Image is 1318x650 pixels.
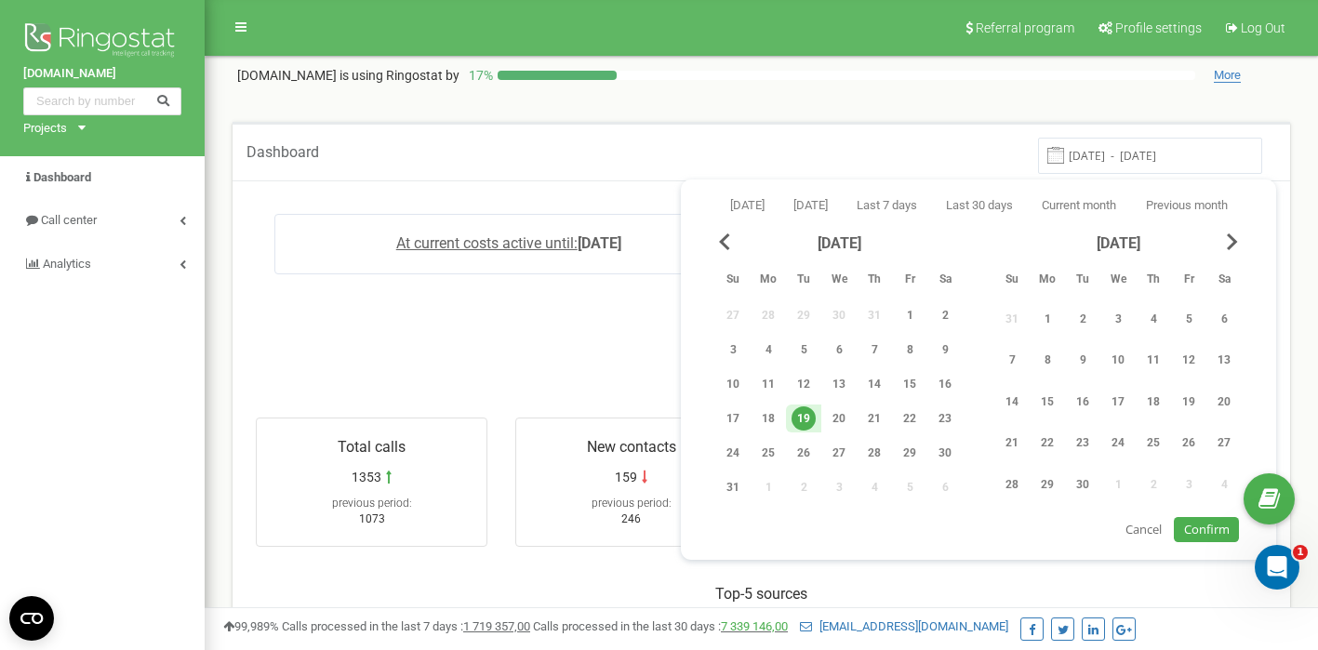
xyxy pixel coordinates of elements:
div: Sun Aug 17, 2025 [715,405,751,432]
div: 21 [1000,431,1024,455]
div: 7 [1000,348,1024,372]
div: 20 [827,406,851,431]
div: 23 [1071,431,1095,455]
div: 18 [1141,390,1165,414]
abbr: Wednesday [1104,267,1132,295]
div: 15 [898,372,922,396]
span: More [1214,68,1241,83]
button: Cancel [1116,517,1171,542]
div: Fri Sep 26, 2025 [1171,426,1206,460]
div: Fri Sep 19, 2025 [1171,384,1206,418]
abbr: Thursday [860,267,888,295]
span: Referral program [976,20,1074,35]
div: 24 [721,441,745,465]
span: Last 7 days [857,198,917,212]
div: Sat Aug 30, 2025 [927,439,963,467]
div: Mon Aug 25, 2025 [751,439,786,467]
div: Fri Aug 15, 2025 [892,370,927,398]
div: Sun Aug 31, 2025 [715,473,751,501]
div: 15 [1035,390,1059,414]
span: 1353 [352,468,381,486]
div: 25 [1141,431,1165,455]
div: Mon Sep 22, 2025 [1030,426,1065,460]
div: Mon Sep 15, 2025 [1030,384,1065,418]
iframe: Intercom live chat [1255,545,1299,590]
span: Top-5 sources [715,585,807,603]
div: Sat Aug 2, 2025 [927,301,963,329]
span: is using Ringostat by [339,68,459,83]
span: 246 [621,512,641,525]
span: Total calls [338,438,406,456]
a: 7 339 146,00 [721,619,788,633]
span: Confirm [1184,521,1230,537]
a: [EMAIL_ADDRESS][DOMAIN_NAME] [800,619,1008,633]
div: 24 [1106,431,1130,455]
a: At current costs active until:[DATE] [396,234,621,252]
div: 14 [1000,390,1024,414]
div: 26 [792,441,816,465]
div: 4 [1141,307,1165,331]
span: previous period: [592,497,672,510]
span: previous period: [332,497,412,510]
abbr: Sunday [719,267,747,295]
div: Wed Sep 3, 2025 [1100,301,1136,336]
div: Thu Sep 4, 2025 [1136,301,1171,336]
div: 19 [792,406,816,431]
div: 16 [933,372,957,396]
span: Previous Month [719,233,730,250]
div: 6 [1212,307,1236,331]
div: Fri Aug 22, 2025 [892,405,927,432]
div: Sat Sep 27, 2025 [1206,426,1242,460]
div: 1 [1035,307,1059,331]
div: Wed Aug 27, 2025 [821,439,857,467]
div: Wed Sep 17, 2025 [1100,384,1136,418]
div: 29 [898,441,922,465]
div: Thu Aug 21, 2025 [857,405,892,432]
div: 3 [721,338,745,362]
input: Search by number [23,87,181,115]
div: 2 [1071,307,1095,331]
span: Dashboard [246,143,319,161]
div: Tue Sep 9, 2025 [1065,343,1100,378]
div: 3 [1106,307,1130,331]
span: 159 [615,468,637,486]
span: New contacts [587,438,676,456]
div: 18 [756,406,780,431]
div: 30 [933,441,957,465]
span: Call center [41,213,97,227]
span: 1073 [359,512,385,525]
div: 21 [862,406,886,431]
div: Sat Sep 6, 2025 [1206,301,1242,336]
div: [DATE] [715,233,963,255]
u: 1 719 357,00 [463,619,530,633]
span: Calls processed in the last 7 days : [282,619,530,633]
div: 17 [1106,390,1130,414]
div: Sat Aug 23, 2025 [927,405,963,432]
div: Mon Aug 4, 2025 [751,336,786,364]
span: Current month [1042,198,1116,212]
div: Tue Aug 26, 2025 [786,439,821,467]
div: Sat Aug 16, 2025 [927,370,963,398]
div: 11 [756,372,780,396]
div: Thu Sep 18, 2025 [1136,384,1171,418]
div: Tue Sep 23, 2025 [1065,426,1100,460]
div: Thu Sep 25, 2025 [1136,426,1171,460]
div: Mon Aug 11, 2025 [751,370,786,398]
div: 25 [756,441,780,465]
div: Wed Aug 13, 2025 [821,370,857,398]
abbr: Sunday [998,267,1026,295]
div: Sat Sep 20, 2025 [1206,384,1242,418]
span: Cancel [1125,521,1162,537]
div: 22 [1035,431,1059,455]
div: Sun Sep 21, 2025 [994,426,1030,460]
span: Dashboard [33,170,91,184]
div: Fri Aug 1, 2025 [892,301,927,329]
div: Sun Sep 7, 2025 [994,343,1030,378]
button: Confirm [1174,517,1238,542]
div: Tue Aug 19, 2025 [786,405,821,432]
div: Wed Sep 10, 2025 [1100,343,1136,378]
span: [DATE] [793,198,828,212]
div: Tue Aug 5, 2025 [786,336,821,364]
div: Wed Aug 6, 2025 [821,336,857,364]
abbr: Wednesday [825,267,853,295]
